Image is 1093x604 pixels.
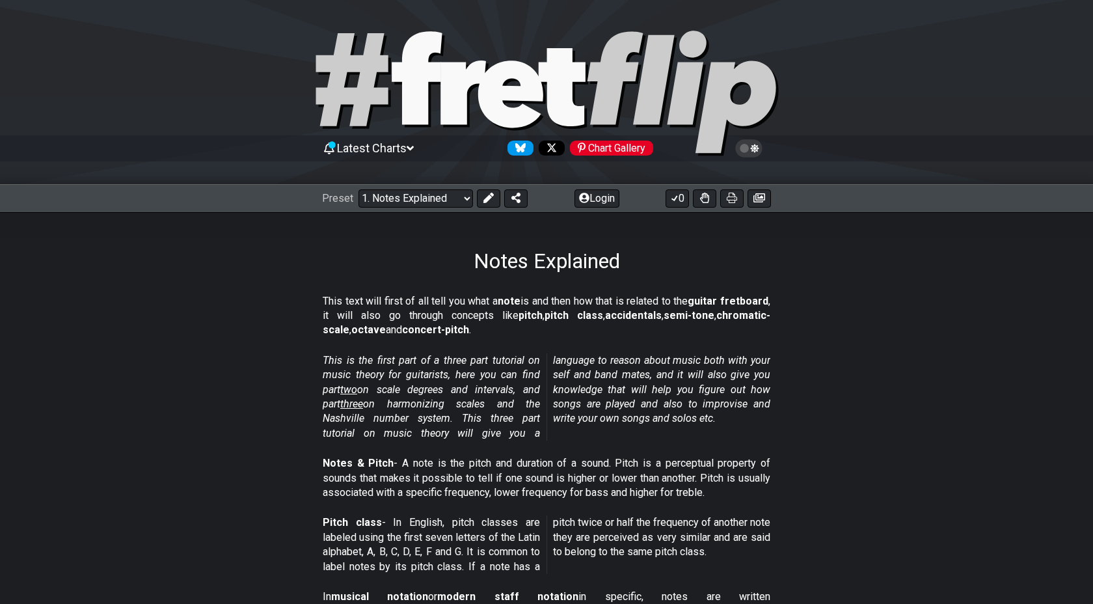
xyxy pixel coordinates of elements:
[323,516,382,528] strong: Pitch class
[437,590,578,603] strong: modern staff notation
[323,457,394,469] strong: Notes & Pitch
[504,189,528,208] button: Share Preset
[545,309,603,322] strong: pitch class
[340,398,363,410] span: three
[498,295,520,307] strong: note
[688,295,768,307] strong: guitar fretboard
[474,249,620,273] h1: Notes Explained
[331,590,428,603] strong: musical notation
[351,323,386,336] strong: octave
[358,189,473,208] select: Preset
[323,294,770,338] p: This text will first of all tell you what a is and then how that is related to the , it will also...
[565,141,653,156] a: #fretflip at Pinterest
[533,141,565,156] a: Follow #fretflip at X
[502,141,533,156] a: Follow #fretflip at Bluesky
[323,354,770,439] em: This is the first part of a three part tutorial on music theory for guitarists, here you can find...
[666,189,689,208] button: 0
[340,383,357,396] span: two
[693,189,716,208] button: Toggle Dexterity for all fretkits
[322,192,353,204] span: Preset
[664,309,714,322] strong: semi-tone
[477,189,500,208] button: Edit Preset
[402,323,469,336] strong: concert-pitch
[323,456,770,500] p: - A note is the pitch and duration of a sound. Pitch is a perceptual property of sounds that make...
[748,189,771,208] button: Create image
[337,141,407,155] span: Latest Charts
[605,309,662,322] strong: accidentals
[742,143,757,154] span: Toggle light / dark theme
[570,141,653,156] div: Chart Gallery
[323,515,770,574] p: - In English, pitch classes are labeled using the first seven letters of the Latin alphabet, A, B...
[519,309,543,322] strong: pitch
[574,189,619,208] button: Login
[720,189,744,208] button: Print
